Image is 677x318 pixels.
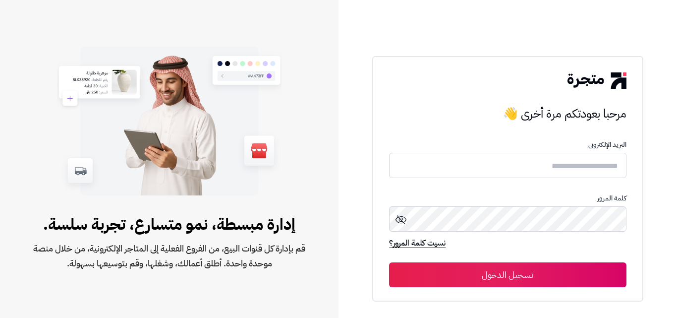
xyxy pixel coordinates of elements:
[567,72,626,88] img: logo-2.png
[389,194,626,202] p: كلمة المرور
[32,212,307,236] span: إدارة مبسطة، نمو متسارع، تجربة سلسة.
[389,237,446,251] a: نسيت كلمة المرور؟
[32,241,307,271] span: قم بإدارة كل قنوات البيع، من الفروع الفعلية إلى المتاجر الإلكترونية، من خلال منصة موحدة واحدة. أط...
[389,141,626,149] p: البريد الإلكترونى
[389,104,626,124] h3: مرحبا بعودتكم مرة أخرى 👋
[389,262,626,287] button: تسجيل الدخول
